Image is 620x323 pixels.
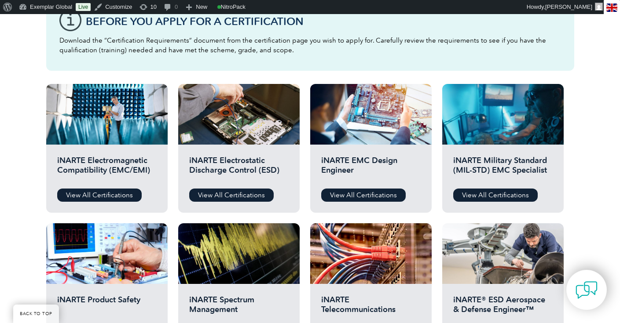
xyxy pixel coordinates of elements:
[453,156,553,182] h2: iNARTE Military Standard (MIL-STD) EMC Specialist
[13,305,59,323] a: BACK TO TOP
[321,189,406,202] a: View All Certifications
[189,189,274,202] a: View All Certifications
[86,16,561,27] h3: Before You Apply For a Certification
[59,36,561,55] p: Download the “Certification Requirements” document from the certification page you wish to apply ...
[189,156,289,182] h2: iNARTE Electrostatic Discharge Control (ESD)
[57,156,157,182] h2: iNARTE Electromagnetic Compatibility (EMC/EMI)
[57,295,157,321] h2: iNARTE Product Safety
[453,189,538,202] a: View All Certifications
[189,295,289,321] h2: iNARTE Spectrum Management
[576,279,598,301] img: contact-chat.png
[453,295,553,321] h2: iNARTE® ESD Aerospace & Defense Engineer™
[606,4,617,12] img: en
[57,189,142,202] a: View All Certifications
[545,4,592,10] span: [PERSON_NAME]
[321,295,421,321] h2: iNARTE Telecommunications
[76,3,91,11] a: Live
[321,156,421,182] h2: iNARTE EMC Design Engineer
